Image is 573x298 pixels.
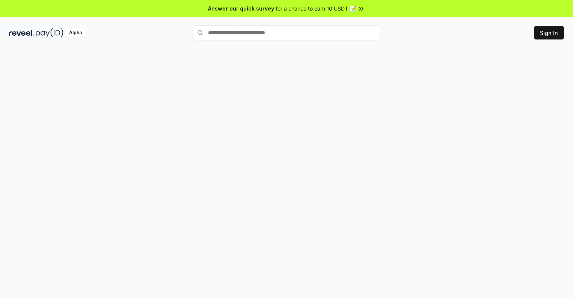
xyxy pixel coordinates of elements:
[9,28,34,38] img: reveel_dark
[534,26,564,39] button: Sign In
[208,5,274,12] span: Answer our quick survey
[65,28,86,38] div: Alpha
[36,28,63,38] img: pay_id
[276,5,356,12] span: for a chance to earn 10 USDT 📝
